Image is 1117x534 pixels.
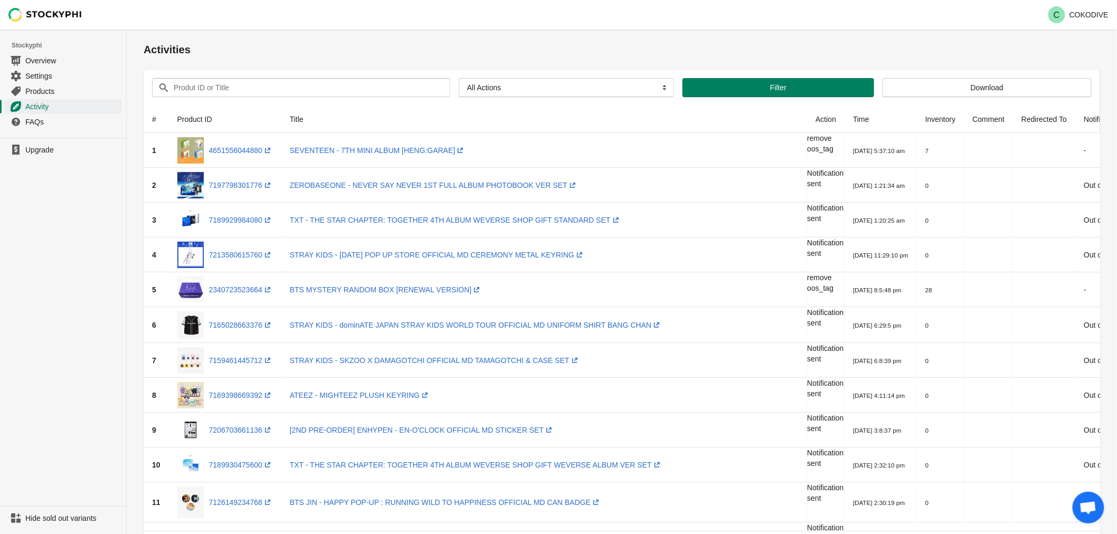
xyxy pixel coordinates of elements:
h1: Activities [144,42,1100,57]
span: Filter [770,83,787,92]
small: [DATE] 6:8:39 pm [853,357,902,364]
small: [DATE] 1:20:25 am [853,217,905,224]
span: Upgrade [25,145,120,155]
small: 7 [925,147,929,154]
span: 4 [152,251,156,259]
small: 0 [925,252,929,259]
a: Activity [4,99,122,114]
small: 0 [925,357,929,364]
span: Overview [25,55,120,66]
small: [DATE] 5:37:10 am [853,147,905,154]
small: 0 [925,392,929,399]
img: ZBO_PB.jpg [177,172,204,198]
a: TXT - THE STAR CHAPTER: TOGETHER 4TH ALBUM WEVERSE SHOP GIFT WEVERSE ALBUM VER SET(opens a new wi... [290,461,662,469]
img: std_set_fd6350e2-ba4a-481b-ba6a-5c7d4c3699f4.png [177,207,204,233]
small: [DATE] 3:8:37 pm [853,427,902,434]
a: 7197798301776(opens a new window) [209,181,273,189]
small: [DATE] 4:11:14 pm [853,392,905,399]
th: Time [845,106,917,133]
small: 0 [925,462,929,469]
span: Notification sent [807,239,844,258]
img: KakaoTalk_20250304_152612742_a2b5c4b2-4acf-496a-921a-f6009e02a5ee.png [177,347,204,374]
span: 6 [152,321,156,329]
span: Notification sent [807,379,844,398]
img: METAL_KEYRING_1bb971de-3705-4b1b-9cb5-8dcf9456cb57.jpg [177,242,204,268]
th: Comment [964,106,1014,133]
div: Open chat [1073,492,1104,523]
span: FAQs [25,117,120,127]
small: [DATE] 2:30:19 pm [853,499,905,506]
button: Download [883,78,1092,97]
a: SEVENTEEN - 7TH MINI ALBUM [HENG:GARAE](opens a new window) [290,146,466,155]
small: 0 [925,217,929,224]
span: remove oos_tag [807,134,834,153]
span: 7 [152,356,156,365]
img: cokodive-rm-s-bts-mystery-random-box-renewal-version-13350300647504.jpg [177,276,204,303]
span: 2 [152,181,156,189]
img: mobile_b6d7ba32-93a5-4714-b9a9-59d2022dd5ed.png [177,382,204,408]
a: 4651556044880(opens a new window) [209,146,273,155]
span: Notification sent [807,449,844,468]
span: 8 [152,391,156,399]
a: Upgrade [4,142,122,157]
a: 7189929984080(opens a new window) [209,216,273,224]
small: 0 [925,322,929,329]
th: Redirected To [1013,106,1075,133]
span: Notification sent [807,169,844,188]
a: STRAY KIDS - SKZOO X DAMAGOTCHI OFFICIAL MD TAMAGOTCHI & CASE SET(opens a new window) [290,356,580,365]
a: 7169398669392(opens a new window) [209,391,273,399]
a: 7213580615760(opens a new window) [209,251,273,259]
img: apple-music-all-haha-dul-set-net-seventeen-7th-mini-album-heng-garae-28588533219408.jpg [177,137,204,164]
a: [2ND PRE-ORDER] ENHYPEN - EN-O'CLOCK OFFICIAL MD STICKER SET(opens a new window) [290,426,554,434]
img: STICKER_SET_e048825e-c569-452d-b416-9f3658015fe9.png [177,417,204,443]
small: [DATE] 1:21:34 am [853,182,905,189]
text: C [1054,11,1060,20]
span: 9 [152,426,156,434]
span: Notification sent [807,344,844,363]
span: Download [971,83,1004,92]
a: ATEEZ - MIGHTEEZ PLUSH KEYRING(opens a new window) [290,391,430,399]
span: Notification sent [807,308,844,327]
th: Action [807,106,845,133]
a: 7165028663376(opens a new window) [209,321,273,329]
img: Stockyphi [8,8,82,22]
button: Avatar with initials CCOKODIVE [1044,4,1113,25]
span: Avatar with initials C [1048,6,1065,23]
span: remove oos_tag [807,273,834,292]
span: Notification sent [807,414,844,433]
input: Produt ID or Title [173,78,431,97]
span: Activity [25,101,120,112]
span: 1 [152,146,156,155]
a: 7126149234768(opens a new window) [209,498,273,507]
small: [DATE] 8:5:48 pm [853,287,902,293]
a: 2340723523664(opens a new window) [209,285,273,294]
a: STRAY KIDS - dominATE JAPAN STRAY KIDS WORLD TOUR OFFICIAL MD UNIFORM SHIRT BANG CHAN(opens a new... [290,321,662,329]
span: Notification sent [807,483,844,502]
a: FAQs [4,114,122,129]
span: 11 [152,498,160,507]
span: Settings [25,71,120,81]
a: BTS JIN - HAPPY POP-UP : RUNNING WILD TO HAPPINESS OFFICIAL MD CAN BADGE(opens a new window) [290,498,601,507]
a: Settings [4,68,122,83]
th: Inventory [917,106,964,133]
small: 0 [925,427,929,434]
a: TXT - THE STAR CHAPTER: TOGETHER 4TH ALBUM WEVERSE SHOP GIFT STANDARD SET(opens a new window) [290,216,621,224]
a: Hide sold out variants [4,511,122,526]
a: STRAY KIDS - [DATE] POP UP STORE OFFICIAL MD CEREMONY METAL KEYRING(opens a new window) [290,251,585,259]
a: BTS MYSTERY RANDOM BOX [RENEWAL VERSION](opens a new window) [290,285,482,294]
th: Title [281,106,807,133]
a: 7159461445712(opens a new window) [209,356,273,365]
a: ZEROBASEONE - NEVER SAY NEVER 1ST FULL ALBUM PHOTOBOOK VER SET(opens a new window) [290,181,578,189]
small: 0 [925,499,929,506]
th: # [144,106,169,133]
a: 7206703661136(opens a new window) [209,426,273,434]
small: 28 [925,287,932,293]
th: Product ID [169,106,281,133]
span: 10 [152,461,160,469]
small: [DATE] 2:32:10 pm [853,462,905,469]
a: Overview [4,53,122,68]
span: 5 [152,285,156,294]
a: Products [4,83,122,99]
span: Hide sold out variants [25,513,120,523]
a: 7189930475600(opens a new window) [209,461,273,469]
